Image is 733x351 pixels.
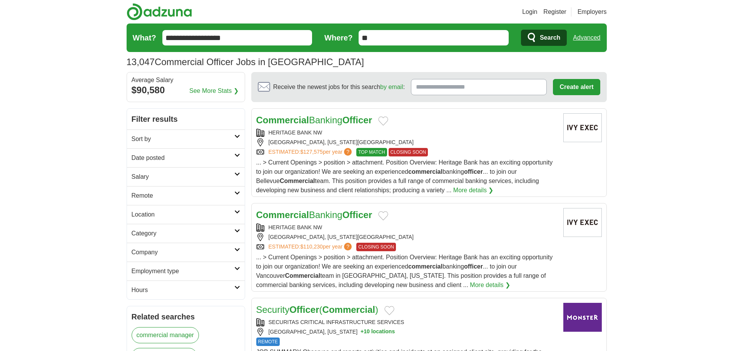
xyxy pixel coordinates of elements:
label: What? [133,32,156,44]
a: SecurityOfficer(Commercial) [256,304,378,315]
h2: Company [132,248,234,257]
a: Employment type [127,262,245,280]
div: SECURITAS CRITICAL INFRASTRUCTURE SERVICES [256,318,557,326]
strong: commercial [408,263,442,270]
h2: Related searches [132,311,240,322]
div: [GEOGRAPHIC_DATA], [US_STATE][GEOGRAPHIC_DATA] [256,138,557,146]
span: ... > Current Openings > position > attachment. Position Overview: Heritage Bank has an exciting ... [256,159,553,193]
a: Remote [127,186,245,205]
h2: Category [132,229,234,238]
div: [GEOGRAPHIC_DATA], [US_STATE] [256,328,557,336]
a: Register [543,7,566,17]
strong: Commercial [256,210,309,220]
a: CommercialBankingOfficer [256,115,372,125]
strong: Officer [289,304,319,315]
a: Sort by [127,129,245,148]
a: commercial manager [132,327,199,343]
a: Hours [127,280,245,299]
a: Company [127,243,245,262]
button: Add to favorite jobs [378,211,388,220]
img: Company logo [563,113,602,142]
label: Where? [324,32,352,44]
a: ESTIMATED:$127,575per year? [269,148,354,156]
h1: Commercial Officer Jobs in [GEOGRAPHIC_DATA] [127,57,364,67]
a: Employers [578,7,607,17]
h2: Location [132,210,234,219]
h2: Filter results [127,109,245,129]
strong: Commercial [280,178,315,184]
a: More details ❯ [453,186,494,195]
a: See More Stats ❯ [189,86,239,96]
a: Category [127,224,245,243]
h2: Employment type [132,267,234,276]
img: Adzuna logo [127,3,192,20]
strong: Officer [342,210,372,220]
strong: Commercial [256,115,309,125]
button: Add to favorite jobs [384,306,394,315]
a: Location [127,205,245,224]
a: ESTIMATED:$110,230per year? [269,243,354,251]
button: +10 locations [361,328,395,336]
a: Salary [127,167,245,186]
span: Search [540,30,560,45]
span: $110,230 [300,244,322,250]
span: 13,047 [127,55,155,69]
div: $90,580 [132,83,240,97]
strong: Officer [342,115,372,125]
strong: officer [464,168,483,175]
a: Date posted [127,148,245,167]
a: More details ❯ [470,280,510,290]
img: Company logo [563,303,602,332]
span: CLOSING SOON [356,243,396,251]
button: Add to favorite jobs [378,116,388,126]
strong: Commercial [322,304,375,315]
span: ... > Current Openings > position > attachment. Position Overview: Heritage Bank has an exciting ... [256,254,553,288]
h2: Hours [132,286,234,295]
button: Create alert [553,79,600,95]
a: CommercialBankingOfficer [256,210,372,220]
div: HERITAGE BANK NW [256,129,557,137]
h2: Date posted [132,153,234,163]
div: [GEOGRAPHIC_DATA], [US_STATE][GEOGRAPHIC_DATA] [256,233,557,241]
span: + [361,328,364,336]
a: by email [380,84,403,90]
strong: officer [464,263,483,270]
h2: Salary [132,172,234,181]
a: Login [522,7,537,17]
span: Receive the newest jobs for this search : [273,82,405,92]
span: CLOSING SOON [389,148,428,156]
span: ? [344,148,352,156]
span: REMOTE [256,338,280,346]
h2: Remote [132,191,234,200]
span: ? [344,243,352,250]
button: Search [521,30,567,46]
a: Advanced [573,30,600,45]
h2: Sort by [132,134,234,144]
span: TOP MATCH [356,148,387,156]
span: $127,575 [300,149,322,155]
img: Company logo [563,208,602,237]
div: HERITAGE BANK NW [256,223,557,232]
div: Average Salary [132,77,240,83]
strong: commercial [408,168,442,175]
strong: Commercial [285,272,321,279]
